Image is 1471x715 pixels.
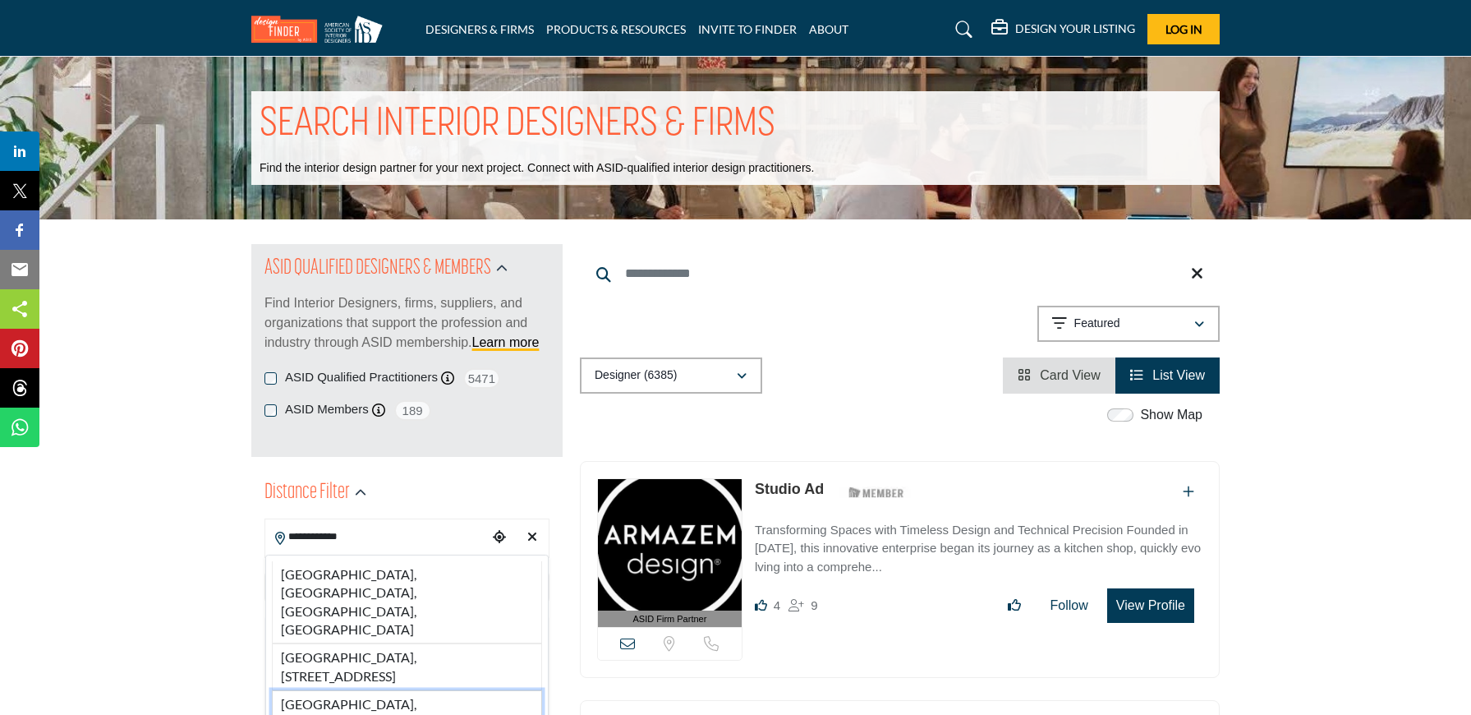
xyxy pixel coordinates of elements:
li: [GEOGRAPHIC_DATA], [STREET_ADDRESS] [272,643,542,690]
button: Featured [1037,306,1220,342]
div: Clear search location [520,520,545,556]
a: Studio Ad [755,481,824,497]
input: Search Location [265,521,487,553]
span: 5471 [463,368,500,389]
div: DESIGN YOUR LISTING [991,20,1135,39]
label: ASID Members [285,400,369,419]
li: List View [1115,357,1220,394]
span: 4 [774,598,780,612]
label: ASID Qualified Practitioners [285,368,438,387]
span: 9 [811,598,817,612]
a: Transforming Spaces with Timeless Design and Technical Precision Founded in [DATE], this innovati... [755,511,1202,577]
span: List View [1152,368,1205,382]
img: Site Logo [251,16,391,43]
a: INVITE TO FINDER [698,22,797,36]
p: Transforming Spaces with Timeless Design and Technical Precision Founded in [DATE], this innovati... [755,521,1202,577]
a: Learn more [472,335,540,349]
button: View Profile [1107,588,1194,623]
h2: Distance Filter [264,478,350,508]
button: Like listing [997,589,1032,622]
img: ASID Members Badge Icon [839,482,913,503]
h1: SEARCH INTERIOR DESIGNERS & FIRMS [260,99,775,150]
p: Designer (6385) [595,367,677,384]
input: ASID Members checkbox [264,404,277,417]
a: ABOUT [809,22,848,36]
span: Card View [1040,368,1101,382]
span: ASID Firm Partner [633,612,707,626]
a: Add To List [1183,485,1194,499]
p: Studio Ad [755,478,824,501]
li: Card View [1003,357,1115,394]
a: View Card [1018,368,1101,382]
button: Log In [1147,14,1220,44]
h5: DESIGN YOUR LISTING [1015,21,1135,36]
span: Log In [1165,22,1202,36]
h2: ASID QUALIFIED DESIGNERS & MEMBERS [264,254,491,284]
p: Find the interior design partner for your next project. Connect with ASID-qualified interior desi... [260,160,814,177]
label: Show Map [1140,405,1202,425]
a: PRODUCTS & RESOURCES [546,22,686,36]
div: Followers [788,596,817,616]
a: View List [1130,368,1205,382]
button: Follow [1040,589,1099,622]
p: Featured [1074,316,1120,332]
a: ASID Firm Partner [598,479,742,628]
li: [GEOGRAPHIC_DATA], [GEOGRAPHIC_DATA], [GEOGRAPHIC_DATA], [GEOGRAPHIC_DATA] [272,561,542,644]
img: Studio Ad [598,479,742,611]
span: 189 [394,400,431,421]
div: Choose your current location [487,520,512,556]
input: ASID Qualified Practitioners checkbox [264,372,277,385]
p: Find Interior Designers, firms, suppliers, and organizations that support the profession and indu... [264,293,549,353]
a: DESIGNERS & FIRMS [425,22,534,36]
i: Likes [755,599,767,611]
input: Search Keyword [580,254,1220,293]
a: Search [940,16,983,43]
button: Designer (6385) [580,357,762,394]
